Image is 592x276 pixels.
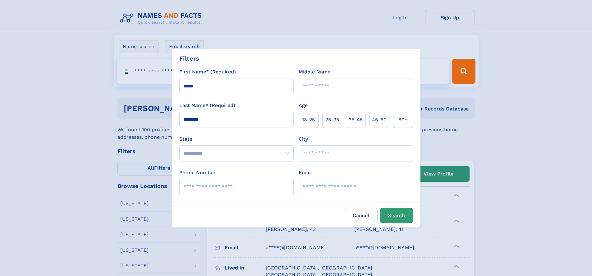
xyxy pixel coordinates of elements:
[179,68,236,76] label: First Name* (Required)
[179,54,199,63] div: Filters
[179,102,235,109] label: Last Name* (Required)
[349,116,363,124] span: 35‑45
[398,116,408,124] span: 60+
[302,116,315,124] span: 18‑25
[179,169,216,176] label: Phone Number
[299,135,308,143] label: City
[299,169,312,176] label: Email
[179,135,294,143] label: State
[345,208,378,223] label: Cancel
[299,102,308,109] label: Age
[380,208,413,223] button: Search
[299,68,330,76] label: Middle Name
[325,116,339,124] span: 25‑35
[372,116,387,124] span: 45‑60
